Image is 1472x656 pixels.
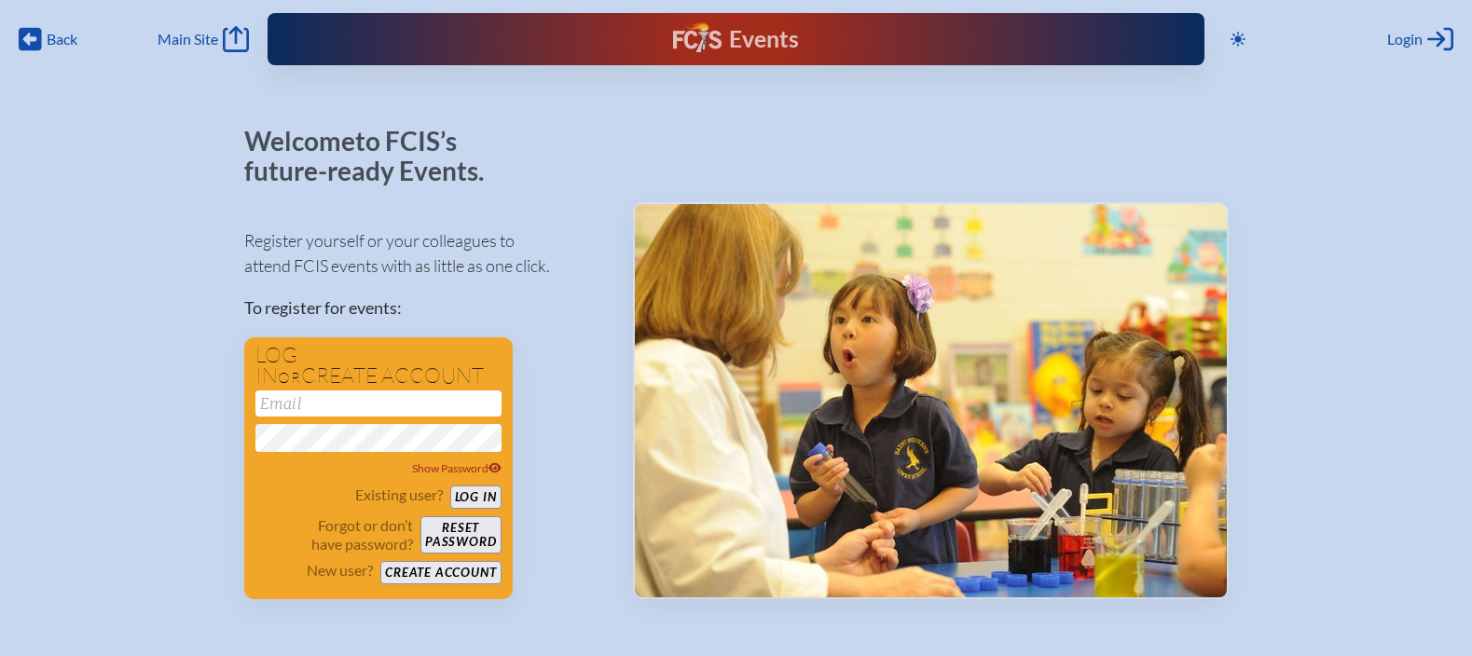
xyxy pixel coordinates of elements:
[412,461,502,475] span: Show Password
[1387,30,1423,48] span: Login
[420,516,501,553] button: Resetpassword
[255,390,502,417] input: Email
[380,561,501,584] button: Create account
[635,204,1227,597] img: Events
[158,30,218,48] span: Main Site
[244,228,603,279] p: Register yourself or your colleagues to attend FCIS events with as little as one click.
[255,516,414,553] p: Forgot or don’t have password?
[278,368,301,387] span: or
[355,485,443,504] p: Existing user?
[255,345,502,387] h1: Log in create account
[531,22,941,56] div: FCIS Events — Future ready
[244,127,505,185] p: Welcome to FCIS’s future-ready Events.
[47,30,77,48] span: Back
[158,26,249,52] a: Main Site
[450,485,502,509] button: Log in
[307,561,373,580] p: New user?
[244,295,603,321] p: To register for events:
